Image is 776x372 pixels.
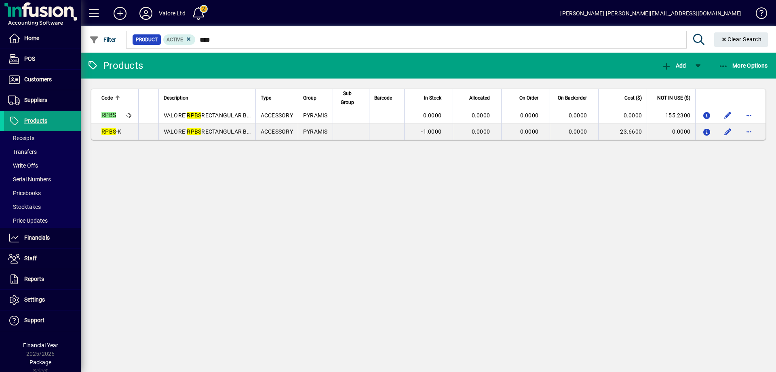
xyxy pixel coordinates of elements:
[624,94,642,102] span: Cost ($)
[8,217,48,224] span: Price Updates
[742,109,755,122] button: More options
[338,89,365,107] div: Sub Group
[742,125,755,138] button: More options
[657,94,690,102] span: NOT IN USE ($)
[717,58,770,73] button: More Options
[261,94,271,102] span: Type
[164,94,188,102] span: Description
[261,128,293,135] span: ACCESSORY
[303,94,316,102] span: Group
[4,290,81,310] a: Settings
[167,37,183,43] span: Active
[187,112,201,119] em: RPBS
[24,276,44,282] span: Reports
[555,94,594,102] div: On Backorder
[24,35,39,41] span: Home
[424,94,441,102] span: In Stock
[24,317,44,323] span: Support
[24,97,47,103] span: Suppliers
[472,128,490,135] span: 0.0000
[8,135,34,141] span: Receipts
[159,7,186,20] div: Valore Ltd
[569,112,587,119] span: 0.0000
[101,94,133,102] div: Code
[136,36,158,44] span: Product
[101,112,116,118] em: RPBS
[107,6,133,21] button: Add
[8,149,37,155] span: Transfers
[4,269,81,289] a: Reports
[8,176,51,183] span: Serial Numbers
[4,28,81,49] a: Home
[721,36,762,43] span: Clear Search
[647,107,695,123] td: 155.2300
[101,128,122,135] span: -K
[469,94,490,102] span: Allocated
[261,112,293,119] span: ACCESSORY
[719,62,768,69] span: More Options
[8,190,41,196] span: Pricebooks
[4,145,81,159] a: Transfers
[4,214,81,227] a: Price Updates
[569,128,587,135] span: 0.0000
[4,90,81,111] a: Suppliers
[520,112,539,119] span: 0.0000
[4,310,81,331] a: Support
[101,128,116,135] em: RPBS
[458,94,497,102] div: Allocated
[4,186,81,200] a: Pricebooks
[87,32,118,47] button: Filter
[24,255,37,261] span: Staff
[4,228,81,248] a: Financials
[409,94,449,102] div: In Stock
[24,117,47,124] span: Products
[472,112,490,119] span: 0.0000
[750,2,766,28] a: Knowledge Base
[598,107,647,123] td: 0.0000
[714,32,768,47] button: Clear
[506,94,546,102] div: On Order
[647,123,695,140] td: 0.0000
[101,94,113,102] span: Code
[721,109,734,122] button: Edit
[4,159,81,172] a: Write Offs
[598,123,647,140] td: 23.6600
[23,342,58,349] span: Financial Year
[4,70,81,90] a: Customers
[4,172,81,186] a: Serial Numbers
[303,112,328,119] span: PYRAMIS
[261,94,293,102] div: Type
[163,34,196,45] mat-chip: Activation Status: Active
[423,112,442,119] span: 0.0000
[4,131,81,145] a: Receipts
[24,234,50,241] span: Financials
[4,249,81,269] a: Staff
[519,94,538,102] span: On Order
[4,200,81,214] a: Stocktakes
[24,55,35,62] span: POS
[303,128,328,135] span: PYRAMIS
[4,49,81,69] a: POS
[30,359,51,366] span: Package
[164,94,251,102] div: Description
[303,94,328,102] div: Group
[187,128,201,135] em: RPBS
[8,204,41,210] span: Stocktakes
[338,89,357,107] span: Sub Group
[87,59,143,72] div: Products
[24,76,52,83] span: Customers
[560,7,742,20] div: [PERSON_NAME] [PERSON_NAME][EMAIL_ADDRESS][DOMAIN_NAME]
[8,162,38,169] span: Write Offs
[374,94,399,102] div: Barcode
[558,94,587,102] span: On Backorder
[721,125,734,138] button: Edit
[374,94,392,102] span: Barcode
[421,128,441,135] span: -1.0000
[520,128,539,135] span: 0.0000
[24,296,45,303] span: Settings
[662,62,686,69] span: Add
[89,36,116,43] span: Filter
[660,58,688,73] button: Add
[164,112,347,119] span: VALORE` RECTANGULAR BOARD (SUIT 340X400 Bowls) =0.01M3
[164,128,347,135] span: VALORE` RECTANGULAR BOARD (SUIT 340X400 Bowls) =0.01M3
